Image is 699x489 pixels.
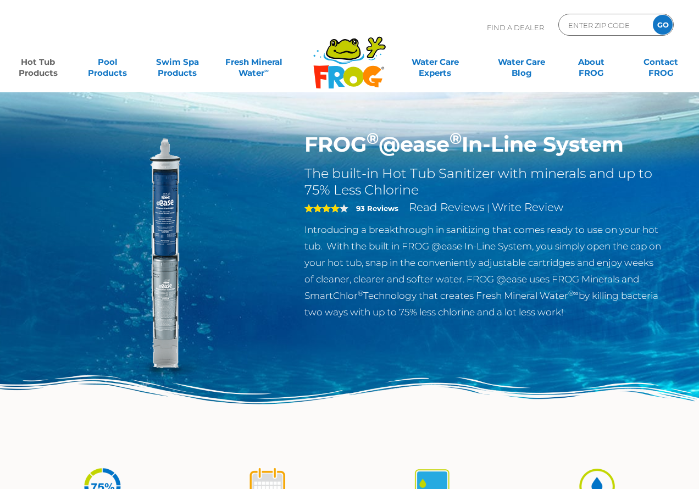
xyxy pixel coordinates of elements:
[220,51,287,73] a: Fresh MineralWater∞
[304,204,340,213] span: 4
[264,66,269,74] sup: ∞
[653,15,673,35] input: GO
[304,221,663,320] p: Introducing a breakthrough in sanitizing that comes ready to use on your hot tub. With the built ...
[307,22,392,89] img: Frog Products Logo
[450,129,462,148] sup: ®
[150,51,204,73] a: Swim SpaProducts
[81,51,135,73] a: PoolProducts
[634,51,688,73] a: ContactFROG
[487,203,490,213] span: |
[304,132,663,157] h1: FROG @ease In-Line System
[358,289,363,297] sup: ®
[356,204,398,213] strong: 93 Reviews
[36,132,288,384] img: inline-system.png
[367,129,379,148] sup: ®
[492,201,563,214] a: Write Review
[11,51,65,73] a: Hot TubProducts
[409,201,485,214] a: Read Reviews
[391,51,479,73] a: Water CareExperts
[564,51,619,73] a: AboutFROG
[487,14,544,41] p: Find A Dealer
[568,289,579,297] sup: ®∞
[495,51,549,73] a: Water CareBlog
[304,165,663,198] h2: The built-in Hot Tub Sanitizer with minerals and up to 75% Less Chlorine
